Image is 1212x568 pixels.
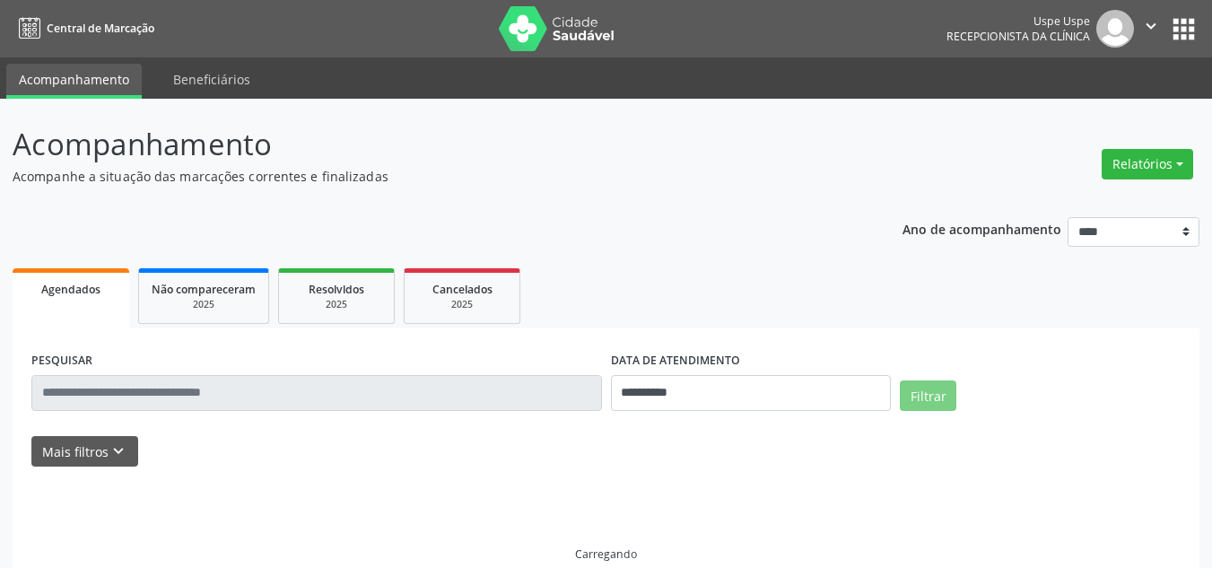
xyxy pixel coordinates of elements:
[47,21,154,36] span: Central de Marcação
[13,122,843,167] p: Acompanhamento
[31,436,138,468] button: Mais filtroskeyboard_arrow_down
[946,29,1090,44] span: Recepcionista da clínica
[1141,16,1161,36] i: 
[13,167,843,186] p: Acompanhe a situação das marcações correntes e finalizadas
[417,298,507,311] div: 2025
[1096,10,1134,48] img: img
[1134,10,1168,48] button: 
[6,64,142,99] a: Acompanhamento
[902,217,1061,240] p: Ano de acompanhamento
[432,282,493,297] span: Cancelados
[109,441,128,461] i: keyboard_arrow_down
[611,347,740,375] label: DATA DE ATENDIMENTO
[152,298,256,311] div: 2025
[161,64,263,95] a: Beneficiários
[309,282,364,297] span: Resolvidos
[946,13,1090,29] div: Uspe Uspe
[1102,149,1193,179] button: Relatórios
[900,380,956,411] button: Filtrar
[1168,13,1199,45] button: apps
[152,282,256,297] span: Não compareceram
[31,347,92,375] label: PESQUISAR
[292,298,381,311] div: 2025
[41,282,100,297] span: Agendados
[575,546,637,562] div: Carregando
[13,13,154,43] a: Central de Marcação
